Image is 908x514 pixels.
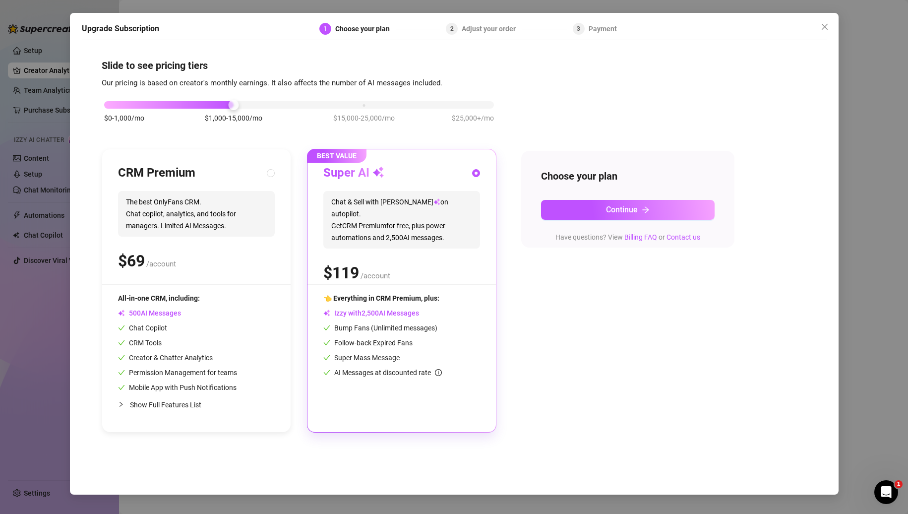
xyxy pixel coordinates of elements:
[323,191,480,249] span: Chat & Sell with [PERSON_NAME] on autopilot. Get CRM Premium for free, plus power automations and...
[323,354,330,361] span: check
[130,401,201,409] span: Show Full Features List
[118,354,213,362] span: Creator & Chatter Analytics
[104,113,144,124] span: $0-1,000/mo
[821,23,829,31] span: close
[452,113,494,124] span: $25,000+/mo
[323,354,400,362] span: Super Mass Message
[450,25,454,32] span: 2
[102,59,807,72] h4: Slide to see pricing tiers
[118,401,124,407] span: collapsed
[82,23,159,35] h5: Upgrade Subscription
[462,23,522,35] div: Adjust your order
[335,23,396,35] div: Choose your plan
[874,480,898,504] iframe: Intercom live chat
[118,324,167,332] span: Chat Copilot
[817,19,833,35] button: Close
[624,233,657,241] a: Billing FAQ
[323,339,413,347] span: Follow-back Expired Fans
[118,354,125,361] span: check
[577,25,580,32] span: 3
[118,339,162,347] span: CRM Tools
[589,23,617,35] div: Payment
[817,23,833,31] span: Close
[323,324,437,332] span: Bump Fans (Unlimited messages)
[323,369,330,376] span: check
[118,393,275,416] div: Show Full Features List
[307,149,366,163] span: BEST VALUE
[323,165,384,181] h3: Super AI
[323,263,359,282] span: $
[118,339,125,346] span: check
[606,205,638,214] span: Continue
[895,480,903,488] span: 1
[118,294,200,302] span: All-in-one CRM, including:
[118,252,145,270] span: $
[102,78,442,87] span: Our pricing is based on creator's monthly earnings. It also affects the number of AI messages inc...
[323,25,327,32] span: 1
[361,271,390,280] span: /account
[666,233,700,241] a: Contact us
[118,384,237,391] span: Mobile App with Push Notifications
[118,165,195,181] h3: CRM Premium
[146,259,176,268] span: /account
[118,369,125,376] span: check
[323,339,330,346] span: check
[642,206,650,214] span: arrow-right
[118,324,125,331] span: check
[118,191,275,237] span: The best OnlyFans CRM. Chat copilot, analytics, and tools for managers. Limited AI Messages.
[333,113,395,124] span: $15,000-25,000/mo
[555,233,700,241] span: Have questions? View or
[541,200,715,220] button: Continuearrow-right
[334,369,442,377] span: AI Messages at discounted rate
[205,113,262,124] span: $1,000-15,000/mo
[323,324,330,331] span: check
[118,384,125,391] span: check
[435,369,442,376] span: info-circle
[323,294,439,302] span: 👈 Everything in CRM Premium, plus:
[118,309,181,317] span: AI Messages
[323,309,419,317] span: Izzy with AI Messages
[541,169,715,183] h4: Choose your plan
[118,369,237,377] span: Permission Management for teams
